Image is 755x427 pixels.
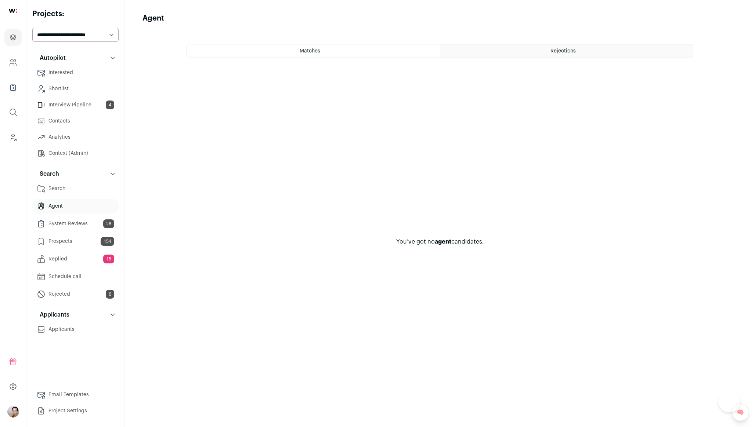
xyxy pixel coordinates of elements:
a: Context (Admin) [32,146,119,161]
a: Rejected6 [32,287,119,302]
a: Interview Pipeline4 [32,98,119,112]
a: Schedule call [32,269,119,284]
h2: Projects: [32,9,119,19]
a: Interested [32,65,119,80]
img: 144000-medium_jpg [7,406,19,417]
b: agent [435,239,451,245]
a: Analytics [32,130,119,145]
a: 🧠 [731,404,749,421]
p: Applicants [35,310,69,319]
a: Project Settings [32,404,119,418]
p: You’ve got no candidates. [396,237,484,246]
span: Rejections [550,48,576,54]
a: System Reviews28 [32,216,119,231]
span: Matches [300,48,320,54]
button: Open dropdown [7,406,19,417]
a: Email Templates [32,387,119,402]
a: Replied15 [32,252,119,266]
button: Search [32,167,119,181]
iframe: Help Scout Beacon - Open [718,390,740,412]
a: Leads (Backoffice) [4,128,22,146]
a: Search [32,181,119,196]
span: 154 [101,237,114,246]
button: Autopilot [32,51,119,65]
p: Search [35,169,59,178]
span: 28 [103,219,114,228]
a: Contacts [32,114,119,128]
a: Agent [32,199,119,213]
p: Autopilot [35,54,66,62]
img: wellfound-shorthand-0d5821cbd27db2630d0214b213865d53afaa358527fdda9d0ea32b1df1b89c2c.svg [9,9,17,13]
h1: Agent [142,13,164,23]
span: 15 [103,255,114,263]
a: Rejections [440,44,693,58]
a: Projects [4,29,22,46]
a: Prospects154 [32,234,119,249]
span: 6 [106,290,114,299]
span: 4 [106,101,114,109]
a: Company Lists [4,79,22,96]
a: Applicants [32,322,119,337]
a: Company and ATS Settings [4,54,22,71]
button: Applicants [32,307,119,322]
a: Shortlist [32,81,119,96]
